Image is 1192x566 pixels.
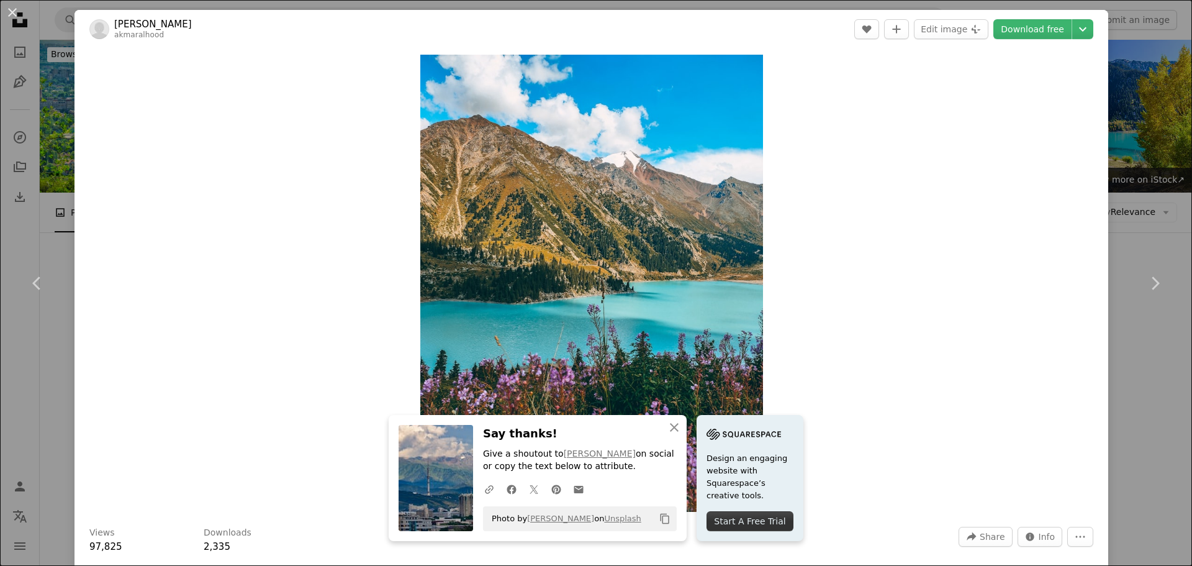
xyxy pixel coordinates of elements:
span: Photo by on [485,509,641,529]
img: Go to Akmaral Khudaikulova's profile [89,19,109,39]
button: Zoom in on this image [420,55,763,512]
button: Share this image [959,527,1012,547]
a: Unsplash [604,514,641,523]
button: Like [854,19,879,39]
a: [PERSON_NAME] [527,514,594,523]
button: Copy to clipboard [654,508,675,529]
h3: Downloads [204,527,251,539]
img: file-1705255347840-230a6ab5bca9image [707,425,781,444]
span: Share [980,527,1005,546]
a: [PERSON_NAME] [564,449,636,459]
a: Download free [993,19,1072,39]
a: Share on Twitter [523,477,545,501]
a: Share over email [567,477,590,501]
button: Add to Collection [884,19,909,39]
a: Share on Pinterest [545,477,567,501]
button: Choose download size [1072,19,1093,39]
button: More Actions [1067,527,1093,547]
span: 97,825 [89,541,122,552]
h3: Say thanks! [483,425,677,443]
p: Give a shoutout to on social or copy the text below to attribute. [483,448,677,473]
a: [PERSON_NAME] [114,18,192,30]
span: Info [1039,527,1055,546]
span: 2,335 [204,541,230,552]
a: Design an engaging website with Squarespace’s creative tools.Start A Free Trial [697,415,803,541]
button: Edit image [914,19,988,39]
a: Next [1117,224,1192,343]
button: Stats about this image [1018,527,1063,547]
a: akmaralhood [114,30,164,39]
img: purple flowers near body of water and mountain during daytime [420,55,763,512]
span: Design an engaging website with Squarespace’s creative tools. [707,452,793,502]
a: Share on Facebook [500,477,523,501]
h3: Views [89,527,115,539]
div: Start A Free Trial [707,511,793,531]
